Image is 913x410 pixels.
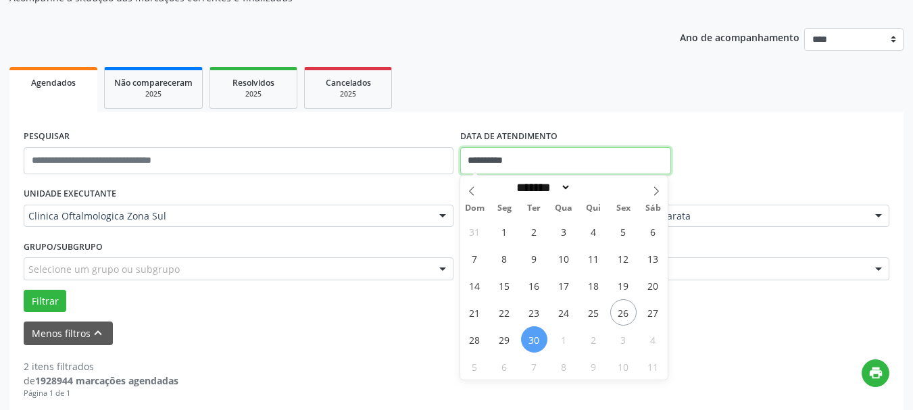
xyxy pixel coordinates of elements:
span: Setembro 7, 2025 [462,245,488,272]
span: Outubro 10, 2025 [610,353,637,380]
span: Setembro 14, 2025 [462,272,488,299]
div: 2025 [114,89,193,99]
span: Outubro 6, 2025 [491,353,518,380]
span: Setembro 17, 2025 [551,272,577,299]
span: Setembro 5, 2025 [610,218,637,245]
span: Outubro 7, 2025 [521,353,547,380]
span: Outubro 4, 2025 [640,326,666,353]
span: Setembro 1, 2025 [491,218,518,245]
strong: 1928944 marcações agendadas [35,374,178,387]
span: Sáb [638,204,668,213]
span: Setembro 8, 2025 [491,245,518,272]
span: Ter [519,204,549,213]
span: Setembro 27, 2025 [640,299,666,326]
span: Qua [549,204,578,213]
span: Setembro 9, 2025 [521,245,547,272]
span: Seg [489,204,519,213]
div: 2025 [220,89,287,99]
span: Setembro 20, 2025 [640,272,666,299]
i: print [868,365,883,380]
span: Selecione um grupo ou subgrupo [28,262,180,276]
span: Setembro 21, 2025 [462,299,488,326]
span: Outubro 8, 2025 [551,353,577,380]
label: DATA DE ATENDIMENTO [460,126,558,147]
span: Setembro 24, 2025 [551,299,577,326]
span: Setembro 4, 2025 [581,218,607,245]
span: Setembro 18, 2025 [581,272,607,299]
input: Year [571,180,616,195]
span: Setembro 19, 2025 [610,272,637,299]
span: Cancelados [326,77,371,88]
span: Agosto 31, 2025 [462,218,488,245]
button: print [862,359,889,387]
i: keyboard_arrow_up [91,326,105,340]
span: Agendados [31,77,76,88]
div: de [24,374,178,388]
button: Filtrar [24,290,66,313]
span: Setembro 3, 2025 [551,218,577,245]
span: Outubro 3, 2025 [610,326,637,353]
span: Não compareceram [114,77,193,88]
span: Sex [608,204,638,213]
label: Grupo/Subgrupo [24,236,103,257]
span: Dom [460,204,490,213]
span: Outubro 5, 2025 [462,353,488,380]
span: Qui [578,204,608,213]
select: Month [512,180,572,195]
label: UNIDADE EXECUTANTE [24,184,116,205]
span: Outubro 2, 2025 [581,326,607,353]
span: Setembro 16, 2025 [521,272,547,299]
span: Setembro 28, 2025 [462,326,488,353]
span: Setembro 15, 2025 [491,272,518,299]
span: Outubro 11, 2025 [640,353,666,380]
span: Clinica Oftalmologica Zona Sul [28,209,426,223]
span: Setembro 26, 2025 [610,299,637,326]
span: Setembro 22, 2025 [491,299,518,326]
div: 2 itens filtrados [24,359,178,374]
span: Outubro 9, 2025 [581,353,607,380]
button: Menos filtroskeyboard_arrow_up [24,322,113,345]
span: Setembro 2, 2025 [521,218,547,245]
span: Setembro 29, 2025 [491,326,518,353]
label: PESQUISAR [24,126,70,147]
span: Resolvidos [232,77,274,88]
span: Setembro 30, 2025 [521,326,547,353]
span: Setembro 25, 2025 [581,299,607,326]
p: Ano de acompanhamento [680,28,799,45]
span: Setembro 23, 2025 [521,299,547,326]
span: Outubro 1, 2025 [551,326,577,353]
div: 2025 [314,89,382,99]
span: Setembro 13, 2025 [640,245,666,272]
div: Página 1 de 1 [24,388,178,399]
span: Setembro 6, 2025 [640,218,666,245]
span: Setembro 12, 2025 [610,245,637,272]
span: Setembro 10, 2025 [551,245,577,272]
span: Setembro 11, 2025 [581,245,607,272]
